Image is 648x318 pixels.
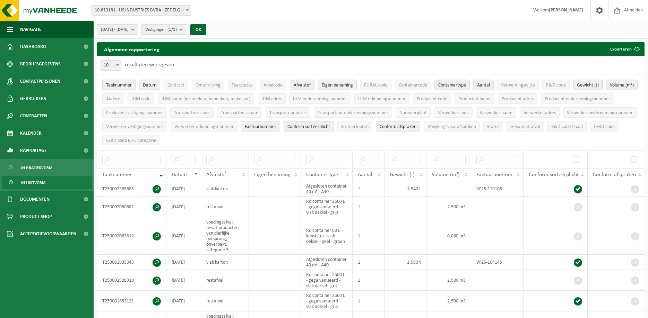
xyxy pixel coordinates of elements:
button: AfvalcodeAfvalcode: Activate to sort [260,80,286,90]
span: Taaknummer [106,83,132,88]
span: CSRD ESRS E5-5 categorie [106,138,156,143]
td: restafval [201,291,249,311]
span: 10-813181 - HS INDUSTRIES BVBA - ZEDELGEM [92,6,191,15]
button: IHM adresIHM adres: Activate to sort [258,93,286,104]
span: Vestigingen [145,25,177,35]
span: Factuurnummer [476,172,513,178]
span: Eigen benaming [254,172,291,178]
span: Datum [143,83,156,88]
span: Acceptatievoorwaarden [20,225,76,243]
button: IHM codeIHM code: Activate to sort [128,93,154,104]
button: Producent adresProducent adres: Activate to sort [498,93,537,104]
button: NummerplaatNummerplaat: Activate to sort [396,107,431,118]
td: restafval [201,197,249,217]
button: TaakstatusTaakstatus: Activate to sort [228,80,256,90]
button: SorteerfoutenSorteerfouten: Activate to sort [337,121,372,131]
span: CSRD code [594,124,615,129]
button: Transporteur ondernemingsnummerTransporteur ondernemingsnummer : Activate to sort [314,107,392,118]
button: Volume (m³)Volume (m³): Activate to sort [606,80,638,90]
a: In grafiekvorm [2,161,92,174]
span: Producent naam [458,97,491,102]
td: 2,500 m3 [426,197,471,217]
span: Afvalcode [263,83,283,88]
td: Rolcontainer 60 L - kunststof - vlak deksel - geel - groen [301,217,352,255]
span: Sorteerfouten [341,124,369,129]
span: Navigatie [20,21,42,38]
td: Afgesloten container 40 m³ - A40 [301,255,352,270]
button: ContainertypeContainertype: Activate to sort [434,80,470,90]
span: Producent adres [502,97,534,102]
span: Dashboard [20,38,46,55]
span: IHM code [131,97,150,102]
button: Producent codeProducent code: Activate to sort [413,93,451,104]
span: Conform sorteerplicht [529,172,579,178]
span: IHM ondernemingsnummer [293,97,347,102]
button: Verwerker adresVerwerker adres: Activate to sort [520,107,560,118]
span: Nummerplaat [399,110,427,116]
span: IHM adres [261,97,282,102]
button: OmschrijvingOmschrijving: Activate to sort [192,80,224,90]
span: Aantal [358,172,372,178]
td: voedingsafval, bevat producten van dierlijke oorsprong, onverpakt, categorie 3 [201,217,249,255]
span: Conform sorteerplicht [287,124,330,129]
span: Verwerker ondernemingsnummer [567,110,633,116]
button: Transporteur codeTransporteur code: Activate to sort [170,107,214,118]
span: Volume (m³) [610,83,634,88]
span: 10-813181 - HS INDUSTRIES BVBA - ZEDELGEM [92,5,191,16]
span: Verwerker code [438,110,469,116]
button: DatumDatum: Activate to sort [139,80,160,90]
span: Conform afspraken [380,124,416,129]
td: 1 [353,291,385,311]
button: IHM naam (inzamelaar, handelaar, makelaar)IHM naam (inzamelaar, handelaar, makelaar): Activate to... [158,93,254,104]
td: [DATE] [166,255,201,270]
span: Taaknummer [102,172,132,178]
td: 1 [353,197,385,217]
button: Conform sorteerplicht : Activate to sort [284,121,334,131]
span: Product Shop [20,208,52,225]
td: T250002080682 [97,197,166,217]
button: R&D codeR&amp;D code: Activate to sort [542,80,570,90]
span: Gewicht (t) [577,83,599,88]
button: IHM erkenningsnummerIHM erkenningsnummer: Activate to sort [354,93,409,104]
span: Producent ondernemingsnummer [545,97,610,102]
span: Contract [167,83,184,88]
td: [DATE] [166,197,201,217]
span: Status [487,124,499,129]
td: 2,500 m3 [426,270,471,291]
td: VF25-119108 [471,181,524,197]
label: resultaten weergeven [125,62,174,67]
span: Afvalstof [206,172,226,178]
td: [DATE] [166,291,201,311]
span: 10 [101,60,121,71]
span: Producent vestigingsnummer [106,110,163,116]
button: AndereAndere: Activate to sort [102,93,124,104]
button: Verwerker vestigingsnummerVerwerker vestigingsnummer: Activate to sort [102,121,167,131]
td: vlak karton [201,181,249,197]
button: Producent vestigingsnummerProducent vestigingsnummer: Activate to sort [102,107,167,118]
count: (1/1) [167,27,177,32]
button: Exporteren [605,42,644,56]
button: CSRD codeCSRD code: Activate to sort [590,121,619,131]
td: [DATE] [166,270,201,291]
span: R&D code [546,83,566,88]
span: Aantal [477,83,490,88]
span: 10 [101,61,121,70]
span: R&D code finaal [551,124,583,129]
span: Documenten [20,191,50,208]
span: Taakstatus [232,83,252,88]
button: Vestigingen(1/1) [141,24,186,35]
span: Producent code [417,97,447,102]
button: Conform afspraken : Activate to sort [376,121,420,131]
span: Transporteur naam [221,110,258,116]
span: Volume (m³) [432,172,460,178]
span: IHM erkenningsnummer [358,97,406,102]
span: Verwerker naam [480,110,512,116]
button: Transporteur naamTransporteur naam: Activate to sort [217,107,262,118]
span: EURAL code [364,83,388,88]
span: Verwerker erkenningsnummer [174,124,234,129]
button: Transporteur adresTransporteur adres: Activate to sort [266,107,310,118]
span: Containercode [399,83,427,88]
span: Verwerker vestigingsnummer [106,124,163,129]
td: Rolcontainer 2500 L - gegalvaniseerd - vlak deksel - grijs [301,197,352,217]
td: T250002365685 [97,181,166,197]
